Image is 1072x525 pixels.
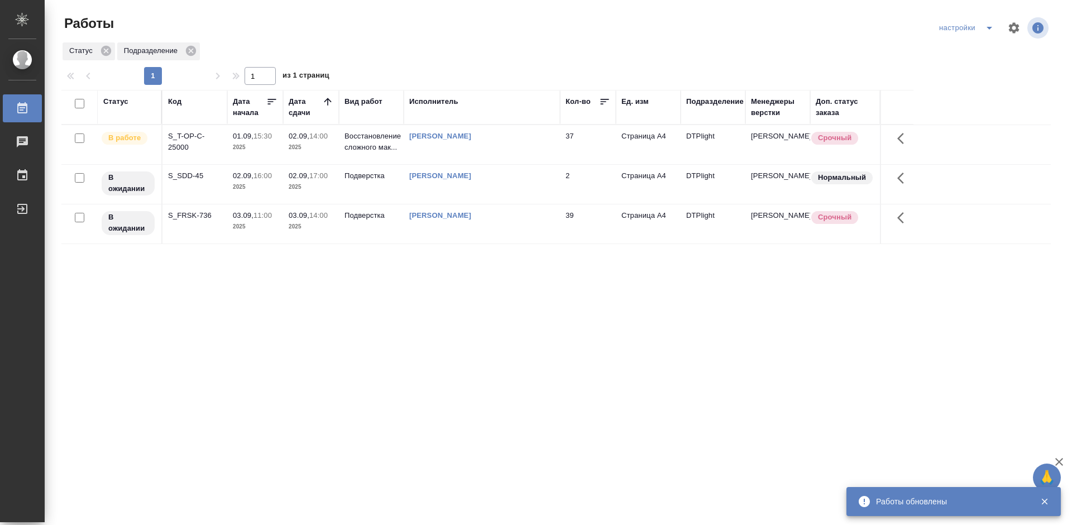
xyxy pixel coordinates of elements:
div: S_T-OP-C-25000 [168,131,222,153]
td: DTPlight [681,125,745,164]
p: [PERSON_NAME] [751,170,805,182]
p: 14:00 [309,211,328,219]
div: Исполнитель выполняет работу [100,131,156,146]
td: Страница А4 [616,204,681,244]
span: Посмотреть информацию [1027,17,1051,39]
p: В ожидании [108,212,148,234]
td: 37 [560,125,616,164]
p: 2025 [289,142,333,153]
div: Подразделение [117,42,200,60]
td: Страница А4 [616,165,681,204]
p: 02.09, [233,171,253,180]
p: [PERSON_NAME] [751,131,805,142]
button: 🙏 [1033,464,1061,491]
div: S_FRSK-736 [168,210,222,221]
td: Страница А4 [616,125,681,164]
div: Кол-во [566,96,591,107]
button: Здесь прячутся важные кнопки [891,165,917,192]
p: В работе [108,132,141,144]
button: Здесь прячутся важные кнопки [891,204,917,231]
p: Срочный [818,212,851,223]
p: 01.09, [233,132,253,140]
p: Подразделение [124,45,181,56]
p: [PERSON_NAME] [751,210,805,221]
p: 2025 [289,182,333,193]
p: Нормальный [818,172,866,183]
p: 17:00 [309,171,328,180]
td: 2 [560,165,616,204]
div: Код [168,96,181,107]
div: Исполнитель назначен, приступать к работе пока рано [100,170,156,197]
p: Подверстка [344,210,398,221]
p: 2025 [233,182,277,193]
p: В ожидании [108,172,148,194]
div: Работы обновлены [876,496,1023,507]
td: 39 [560,204,616,244]
div: Менеджеры верстки [751,96,805,118]
span: Настроить таблицу [1001,15,1027,41]
p: 03.09, [233,211,253,219]
td: DTPlight [681,165,745,204]
div: Исполнитель назначен, приступать к работе пока рано [100,210,156,236]
p: 2025 [289,221,333,232]
div: Статус [103,96,128,107]
p: 16:00 [253,171,272,180]
p: 11:00 [253,211,272,219]
p: 2025 [233,221,277,232]
p: 03.09, [289,211,309,219]
div: Статус [63,42,115,60]
p: 14:00 [309,132,328,140]
div: Вид работ [344,96,382,107]
div: Ед. изм [621,96,649,107]
div: split button [936,19,1001,37]
span: из 1 страниц [283,69,329,85]
button: Закрыть [1033,497,1056,507]
p: 02.09, [289,171,309,180]
div: Доп. статус заказа [816,96,874,118]
span: Работы [61,15,114,32]
div: Дата начала [233,96,266,118]
p: 2025 [233,142,277,153]
p: 15:30 [253,132,272,140]
p: Статус [69,45,97,56]
div: Дата сдачи [289,96,322,118]
a: [PERSON_NAME] [409,211,471,219]
p: Подверстка [344,170,398,182]
button: Здесь прячутся важные кнопки [891,125,917,152]
div: Подразделение [686,96,744,107]
a: [PERSON_NAME] [409,132,471,140]
p: Восстановление сложного мак... [344,131,398,153]
a: [PERSON_NAME] [409,171,471,180]
p: Срочный [818,132,851,144]
span: 🙏 [1037,466,1056,489]
p: 02.09, [289,132,309,140]
div: Исполнитель [409,96,458,107]
td: DTPlight [681,204,745,244]
div: S_SDD-45 [168,170,222,182]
